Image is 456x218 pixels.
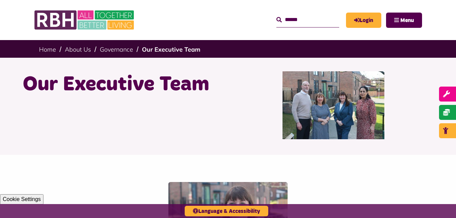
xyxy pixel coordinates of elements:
[185,206,268,216] button: Language & Accessibility
[65,46,91,53] a: About Us
[400,18,414,23] span: Menu
[142,46,200,53] a: Our Executive Team
[39,46,56,53] a: Home
[23,71,223,98] h1: Our Executive Team
[386,13,422,28] button: Navigation
[34,7,136,33] img: RBH
[282,71,384,139] img: RBH Executive Team
[346,13,381,28] a: MyRBH
[100,46,133,53] a: Governance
